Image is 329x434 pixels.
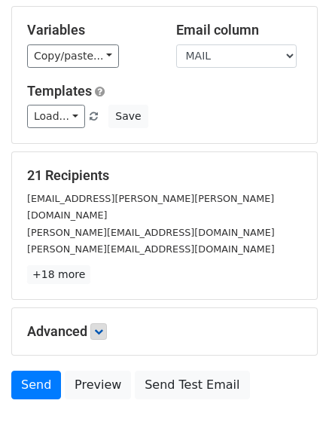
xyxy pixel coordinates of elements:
[135,371,249,399] a: Send Test Email
[254,362,329,434] div: Widget de chat
[27,22,154,38] h5: Variables
[108,105,148,128] button: Save
[176,22,303,38] h5: Email column
[27,227,275,238] small: [PERSON_NAME][EMAIL_ADDRESS][DOMAIN_NAME]
[27,167,302,184] h5: 21 Recipients
[254,362,329,434] iframe: Chat Widget
[27,83,92,99] a: Templates
[27,44,119,68] a: Copy/paste...
[27,105,85,128] a: Load...
[27,323,302,340] h5: Advanced
[27,193,274,222] small: [EMAIL_ADDRESS][PERSON_NAME][PERSON_NAME][DOMAIN_NAME]
[27,243,275,255] small: [PERSON_NAME][EMAIL_ADDRESS][DOMAIN_NAME]
[65,371,131,399] a: Preview
[27,265,90,284] a: +18 more
[11,371,61,399] a: Send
